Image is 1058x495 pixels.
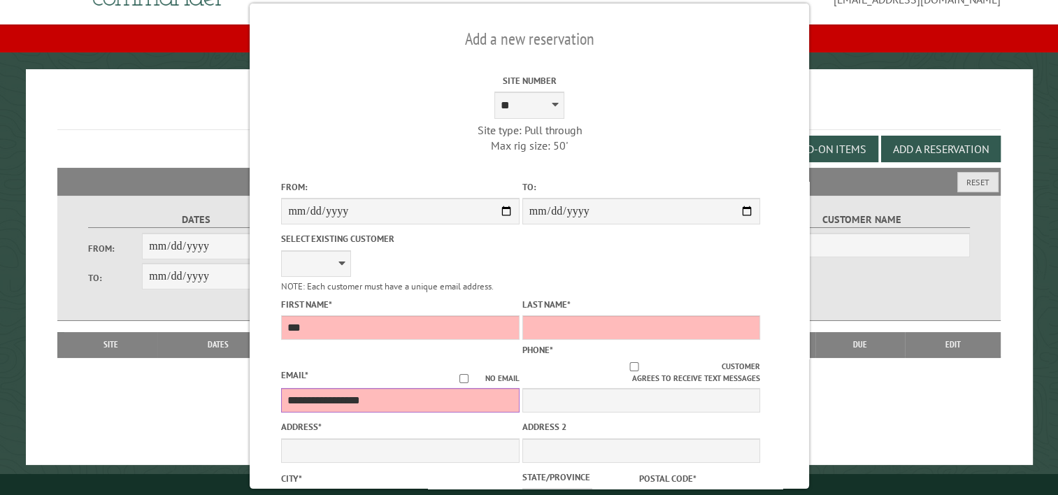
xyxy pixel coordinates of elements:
label: State/Province [522,471,636,484]
h2: Filters [57,168,1001,194]
label: Email [281,369,308,381]
label: Select existing customer [281,232,519,245]
label: Customer Name [753,212,971,228]
th: Due [815,332,905,357]
label: Address 2 [522,420,759,433]
label: From: [281,180,519,194]
label: Site Number [410,74,648,87]
label: To: [522,180,759,194]
label: Address [281,420,519,433]
label: To: [88,271,143,285]
th: Site [64,332,157,357]
h1: Reservations [57,92,1001,130]
label: City [281,472,519,485]
label: Phone [522,344,552,356]
label: Customer agrees to receive text messages [522,361,759,385]
small: NOTE: Each customer must have a unique email address. [281,280,494,292]
button: Add a Reservation [881,136,1001,162]
div: Max rig size: 50' [410,138,648,153]
label: No email [442,373,519,385]
input: No email [442,374,485,383]
input: Customer agrees to receive text messages [546,362,722,371]
h2: Add a new reservation [281,26,777,52]
button: Edit Add-on Items [758,136,878,162]
label: Dates [88,212,306,228]
th: Dates [157,332,279,357]
div: Site type: Pull through [410,122,648,138]
label: Last Name [522,298,759,311]
th: Edit [905,332,1001,357]
button: Reset [957,172,999,192]
label: From: [88,242,143,255]
label: First Name [281,298,519,311]
label: Postal Code [639,472,753,485]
